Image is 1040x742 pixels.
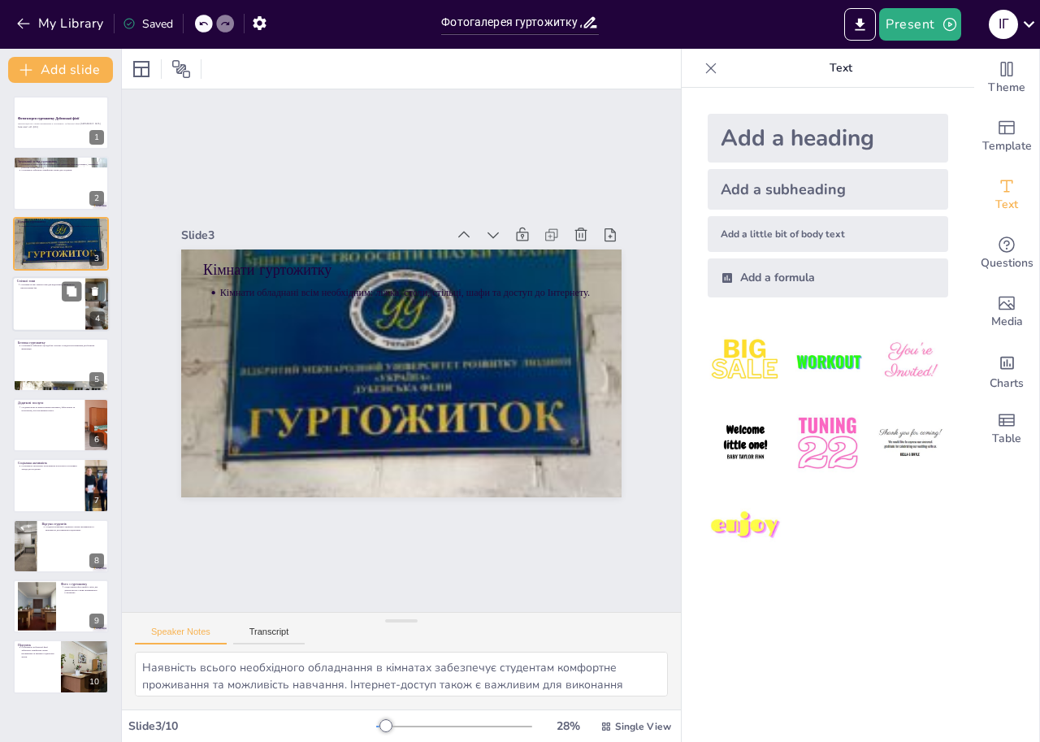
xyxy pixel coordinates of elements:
p: Спільні зони [17,279,80,284]
p: Text [724,49,958,88]
strong: Фотогалерея гуртожитку Дубенської філії [18,116,80,120]
p: Гуртожиток Дубенської філії забезпечує комфортні умови проживання та активне студентське життя. [21,645,56,657]
p: Студенти позитивно оцінюють умови проживання та можливості для навчання і відпочинку. [45,526,104,532]
div: 3 [89,251,104,266]
p: Кімнати обладнані всім необхідним: ліжка, столи, стільці, шафи та доступ до Інтернету. [212,196,548,397]
div: 1 [13,96,109,150]
div: Add text boxes [974,166,1039,224]
p: Гуртожиток забезпечує комфортні умови для студентів. [21,168,104,171]
div: Add a table [974,400,1039,458]
div: Layout [128,56,154,82]
button: Speaker Notes [135,627,227,644]
div: 1 [89,130,104,145]
div: Slide 3 [149,221,386,367]
span: Single View [615,720,671,733]
span: Questions [981,254,1033,272]
div: 10 [84,675,104,689]
div: 3 [13,217,109,271]
div: Change the overall theme [974,49,1039,107]
p: Кімнати гуртожитку [18,219,104,224]
span: Charts [990,375,1024,393]
span: Template [982,137,1032,155]
div: Add charts and graphs [974,341,1039,400]
img: 6.jpeg [873,406,948,481]
p: Підсумок [18,642,56,647]
button: Add slide [8,57,113,83]
div: 28 % [548,718,587,734]
div: 8 [13,519,109,573]
p: Фото з гуртожитку [61,582,104,587]
div: 6 [89,432,104,447]
div: 4 [12,276,110,332]
button: Delete Slide [85,282,105,302]
div: 8 [89,553,104,568]
img: 7.jpeg [708,488,783,564]
button: Present [879,8,960,41]
div: 4 [90,312,105,327]
button: І Г [989,8,1018,41]
p: Гуртожиток має спільні зони для відпочинку, навчання та приготування їжі. [20,284,80,290]
div: Add a heading [708,114,948,163]
img: 5.jpeg [790,406,865,481]
div: Get real-time input from your audience [974,224,1039,283]
div: Saved [123,16,173,32]
div: 2 [89,191,104,206]
p: Гуртожиток організовує різноманітні культурні та спортивні заходи для студентів. [21,465,80,471]
div: 5 [13,338,109,392]
div: 6 [13,398,109,452]
div: Slide 3 / 10 [128,718,376,734]
span: Theme [988,79,1025,97]
p: Generated with [URL] [18,125,104,128]
div: Add ready made slides [974,107,1039,166]
div: 10 [13,640,109,693]
div: 9 [13,579,109,633]
textarea: Наявність всього необхідного обладнання в кімнатах забезпечує студентам комфортне проживання та м... [135,652,668,696]
img: 3.jpeg [873,323,948,399]
span: Text [995,196,1018,214]
button: Export to PowerPoint [844,8,876,41]
img: 4.jpeg [708,406,783,481]
p: Гуртожиток забезпечує цілодобову охорону та відеоспостереження для безпеки мешканців. [21,344,104,349]
div: 2 [13,156,109,210]
div: І Г [989,10,1018,39]
div: Add a subheading [708,169,948,210]
p: Безпека гуртожитку [18,340,104,345]
div: 7 [13,458,109,512]
p: Кімнати обладнані всім необхідним: ліжка, столи, стільці, шафи та доступ до Інтернету. [21,225,104,228]
button: My Library [12,11,110,37]
img: 2.jpeg [790,323,865,399]
p: Представлені фотографії з сайту, які демонструють умови проживання в гуртожитку. [64,585,104,594]
div: Add a little bit of body text [708,216,948,252]
p: Відгуки студентів [41,521,104,526]
div: Add a formula [708,258,948,297]
p: Студенти можуть користуватися пральнею, бібліотекою та спортзалом, що розташовані поруч. [21,406,80,411]
button: Duplicate Slide [62,282,81,302]
p: Загальний огляд гуртожитку [18,158,104,163]
div: 5 [89,372,104,387]
p: Презентація про умови проживання в гуртожитку Дубенської філії [GEOGRAPHIC_DATA]. [18,123,104,126]
div: 7 [89,493,104,508]
input: Insert title [441,11,581,34]
span: Position [171,59,191,79]
div: 9 [89,614,104,628]
div: Add images, graphics, shapes or video [974,283,1039,341]
p: Гуртожиток розташований за адресою вул. [PERSON_NAME][STREET_ADDRESS] [GEOGRAPHIC_DATA]. [21,163,104,168]
button: Transcript [233,627,305,644]
img: 1.jpeg [708,323,783,399]
span: Media [991,313,1023,331]
p: Кімнати гуртожитку [184,173,538,389]
p: Соціальна активність [18,461,80,466]
span: Table [992,430,1021,448]
p: Додаткові послуги [18,401,80,406]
